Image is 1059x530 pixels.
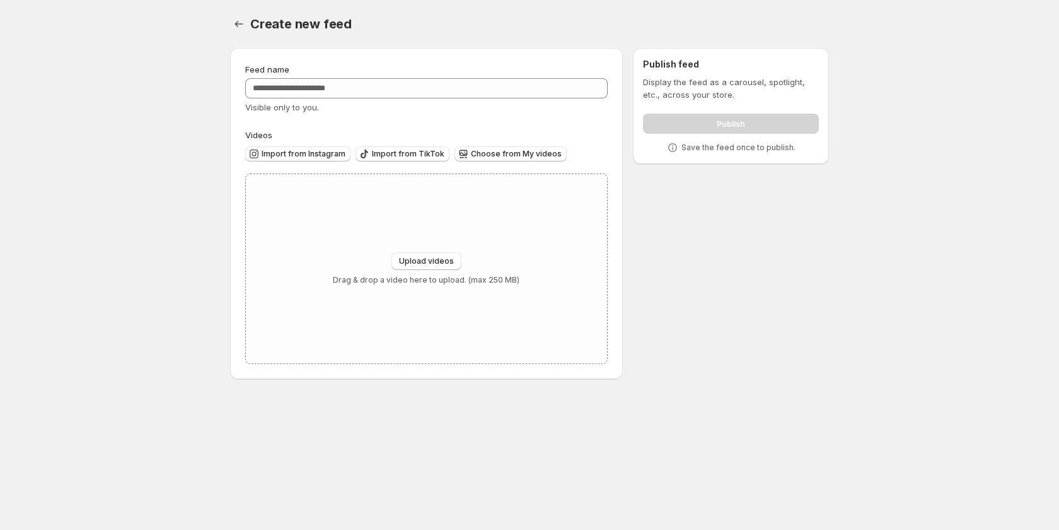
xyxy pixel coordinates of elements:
button: Upload videos [391,252,461,270]
span: Visible only to you. [245,102,319,112]
p: Save the feed once to publish. [681,143,796,153]
h2: Publish feed [643,58,819,71]
span: Import from TikTok [372,149,444,159]
span: Import from Instagram [262,149,345,159]
p: Display the feed as a carousel, spotlight, etc., across your store. [643,76,819,101]
span: Upload videos [399,256,454,266]
button: Settings [230,15,248,33]
button: Choose from My videos [454,146,567,162]
button: Import from TikTok [356,146,449,162]
span: Create new feed [250,16,352,32]
p: Drag & drop a video here to upload. (max 250 MB) [333,275,519,285]
button: Import from Instagram [245,146,350,162]
span: Choose from My videos [471,149,562,159]
span: Videos [245,130,272,140]
span: Feed name [245,64,289,74]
